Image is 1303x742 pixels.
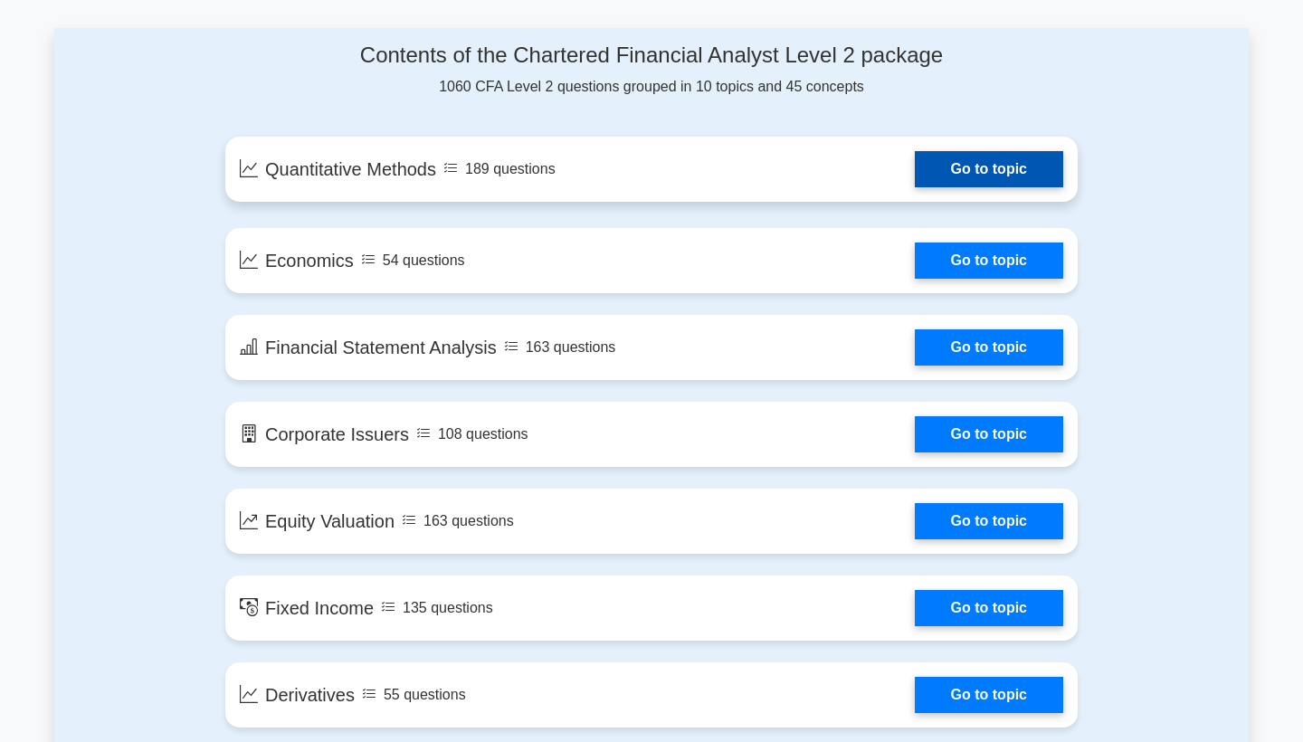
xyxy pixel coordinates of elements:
[225,43,1078,98] div: 1060 CFA Level 2 questions grouped in 10 topics and 45 concepts
[915,329,1063,366] a: Go to topic
[915,151,1063,187] a: Go to topic
[915,677,1063,713] a: Go to topic
[915,416,1063,452] a: Go to topic
[915,590,1063,626] a: Go to topic
[915,503,1063,539] a: Go to topic
[225,43,1078,69] h4: Contents of the Chartered Financial Analyst Level 2 package
[915,243,1063,279] a: Go to topic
